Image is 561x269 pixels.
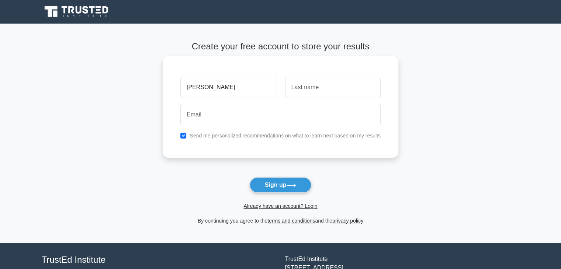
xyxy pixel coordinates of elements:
input: First name [180,77,276,98]
button: Sign up [250,177,312,193]
h4: Create your free account to store your results [163,41,398,52]
a: privacy policy [332,218,363,224]
a: Already have an account? Login [243,203,317,209]
label: Send me personalized recommendations on what to learn next based on my results [190,133,381,139]
input: Email [180,104,381,125]
div: By continuing you agree to the and the [158,216,403,225]
input: Last name [285,77,381,98]
a: terms and conditions [267,218,315,224]
h4: TrustEd Institute [42,255,276,265]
